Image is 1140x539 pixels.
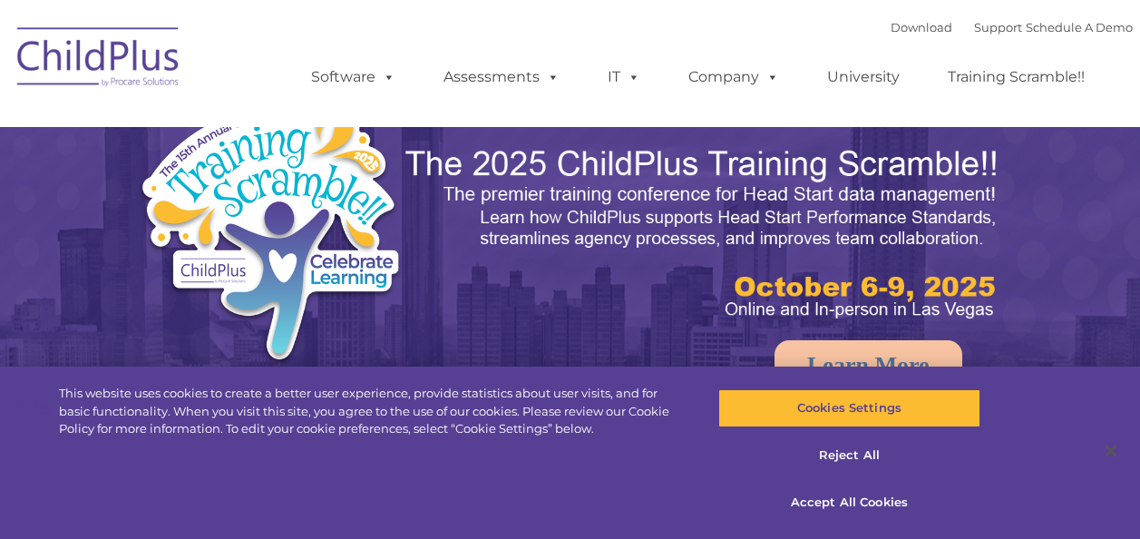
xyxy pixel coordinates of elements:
a: Company [670,59,797,95]
a: IT [589,59,658,95]
a: Learn More [775,340,962,391]
a: Schedule A Demo [1026,20,1133,34]
a: Assessments [425,59,578,95]
a: Support [974,20,1022,34]
div: This website uses cookies to create a better user experience, provide statistics about user visit... [59,385,684,438]
button: Cookies Settings [718,389,980,427]
font: | [891,20,1133,34]
a: Download [891,20,952,34]
a: University [809,59,918,95]
button: Close [1091,431,1131,471]
button: Reject All [718,436,980,475]
a: Software [293,59,414,95]
img: ChildPlus by Procare Solutions [8,15,190,105]
a: Training Scramble!! [930,59,1103,95]
button: Accept All Cookies [718,483,980,521]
